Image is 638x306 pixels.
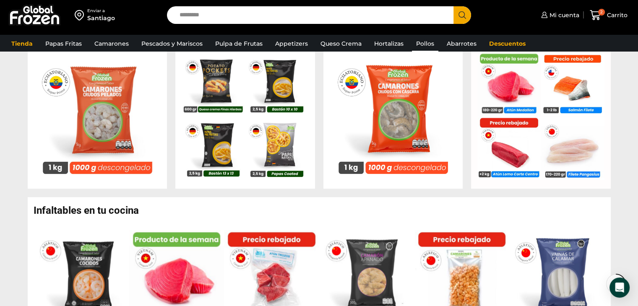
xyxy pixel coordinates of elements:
a: Camarones [90,36,133,52]
a: Pollos [412,36,438,52]
a: Pescados y Mariscos [137,36,207,52]
img: address-field-icon.svg [75,8,87,22]
a: Tienda [7,36,37,52]
a: Mi cuenta [539,7,579,23]
a: Descuentos [485,36,530,52]
h2: Infaltables en tu cocina [34,205,611,215]
a: 2 Carrito [588,5,630,25]
span: Carrito [605,11,628,19]
a: Hortalizas [370,36,408,52]
a: Pulpa de Frutas [211,36,267,52]
span: 2 [598,9,605,16]
a: Abarrotes [443,36,481,52]
div: Open Intercom Messenger [609,277,630,298]
button: Search button [453,6,471,24]
a: Papas Fritas [41,36,86,52]
div: Santiago [87,14,115,22]
a: Appetizers [271,36,312,52]
a: Queso Crema [316,36,366,52]
span: Mi cuenta [547,11,579,19]
div: Enviar a [87,8,115,14]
